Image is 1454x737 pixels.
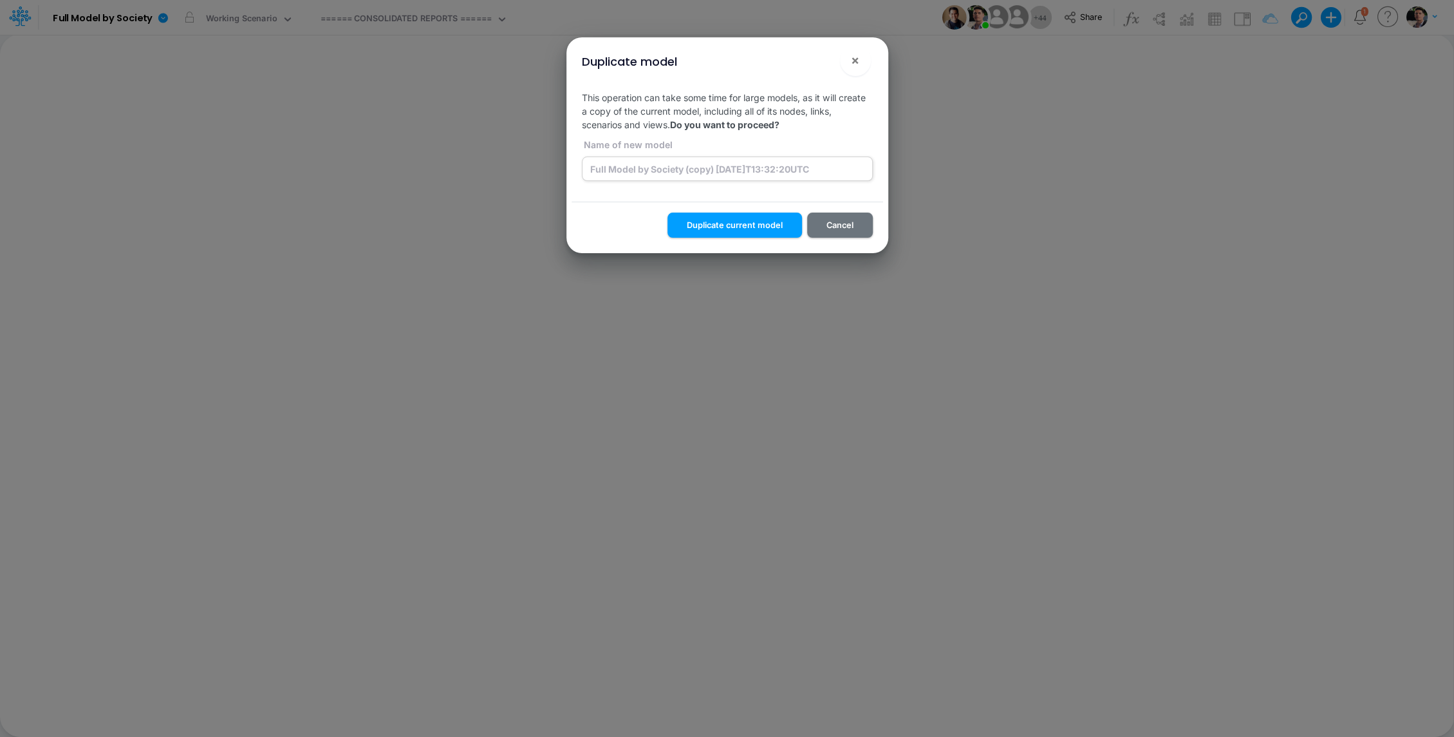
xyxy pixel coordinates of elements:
button: Close [840,45,871,76]
button: Duplicate current model [667,213,802,238]
button: Cancel [807,213,873,238]
span: × [851,52,859,68]
div: Duplicate model [582,53,677,70]
div: This operation can take some time for large models, as it will create a copy of the current model... [572,81,883,202]
b: Do you want to proceed? [670,119,779,130]
input: Add model name [582,157,873,181]
label: Name of new model [582,138,873,151]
